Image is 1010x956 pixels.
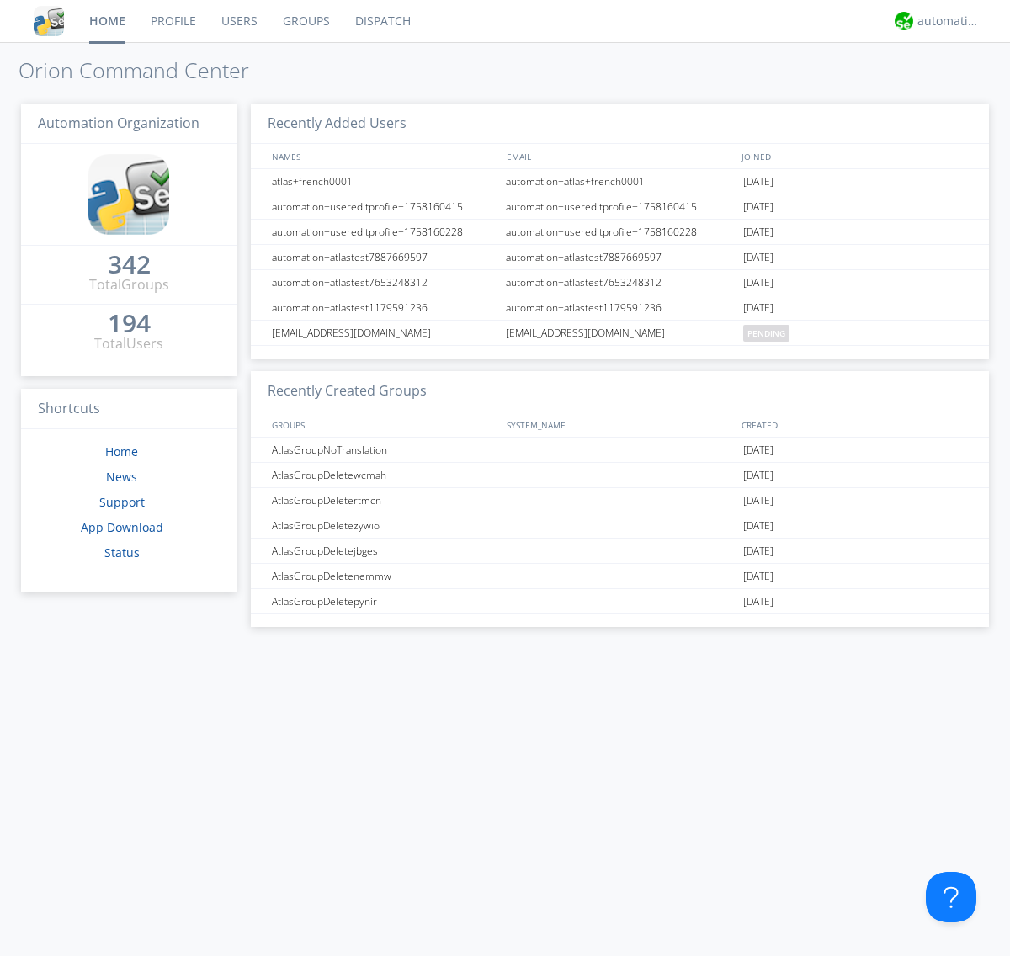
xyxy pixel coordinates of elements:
[94,334,163,353] div: Total Users
[106,469,137,485] a: News
[251,488,989,513] a: AtlasGroupDeletertmcn[DATE]
[268,463,501,487] div: AtlasGroupDeletewcmah
[268,144,498,168] div: NAMES
[268,245,501,269] div: automation+atlastest7887669597
[268,488,501,513] div: AtlasGroupDeletertmcn
[251,513,989,539] a: AtlasGroupDeletezywio[DATE]
[502,169,739,194] div: automation+atlas+french0001
[251,270,989,295] a: automation+atlastest7653248312automation+atlastest7653248312[DATE]
[99,494,145,510] a: Support
[251,220,989,245] a: automation+usereditprofile+1758160228automation+usereditprofile+1758160228[DATE]
[34,6,64,36] img: cddb5a64eb264b2086981ab96f4c1ba7
[737,144,973,168] div: JOINED
[743,438,773,463] span: [DATE]
[251,245,989,270] a: automation+atlastest7887669597automation+atlastest7887669597[DATE]
[743,513,773,539] span: [DATE]
[105,443,138,459] a: Home
[268,194,501,219] div: automation+usereditprofile+1758160415
[251,463,989,488] a: AtlasGroupDeletewcmah[DATE]
[251,564,989,589] a: AtlasGroupDeletenemmw[DATE]
[743,270,773,295] span: [DATE]
[268,321,501,345] div: [EMAIL_ADDRESS][DOMAIN_NAME]
[268,539,501,563] div: AtlasGroupDeletejbges
[108,256,151,275] a: 342
[502,245,739,269] div: automation+atlastest7887669597
[502,321,739,345] div: [EMAIL_ADDRESS][DOMAIN_NAME]
[502,194,739,219] div: automation+usereditprofile+1758160415
[268,220,501,244] div: automation+usereditprofile+1758160228
[743,295,773,321] span: [DATE]
[502,270,739,295] div: automation+atlastest7653248312
[743,220,773,245] span: [DATE]
[268,438,501,462] div: AtlasGroupNoTranslation
[268,270,501,295] div: automation+atlastest7653248312
[251,589,989,614] a: AtlasGroupDeletepynir[DATE]
[737,412,973,437] div: CREATED
[251,539,989,564] a: AtlasGroupDeletejbges[DATE]
[743,463,773,488] span: [DATE]
[268,513,501,538] div: AtlasGroupDeletezywio
[88,154,169,235] img: cddb5a64eb264b2086981ab96f4c1ba7
[743,194,773,220] span: [DATE]
[268,412,498,437] div: GROUPS
[251,321,989,346] a: [EMAIL_ADDRESS][DOMAIN_NAME][EMAIL_ADDRESS][DOMAIN_NAME]pending
[743,539,773,564] span: [DATE]
[108,315,151,332] div: 194
[251,194,989,220] a: automation+usereditprofile+1758160415automation+usereditprofile+1758160415[DATE]
[502,412,737,437] div: SYSTEM_NAME
[743,589,773,614] span: [DATE]
[743,245,773,270] span: [DATE]
[104,544,140,560] a: Status
[268,169,501,194] div: atlas+french0001
[502,144,737,168] div: EMAIL
[926,872,976,922] iframe: Toggle Customer Support
[743,325,789,342] span: pending
[502,295,739,320] div: automation+atlastest1179591236
[251,371,989,412] h3: Recently Created Groups
[917,13,981,29] div: automation+atlas
[743,564,773,589] span: [DATE]
[268,589,501,613] div: AtlasGroupDeletepynir
[268,564,501,588] div: AtlasGroupDeletenemmw
[268,295,501,320] div: automation+atlastest1179591236
[743,169,773,194] span: [DATE]
[895,12,913,30] img: d2d01cd9b4174d08988066c6d424eccd
[108,256,151,273] div: 342
[251,295,989,321] a: automation+atlastest1179591236automation+atlastest1179591236[DATE]
[38,114,199,132] span: Automation Organization
[743,488,773,513] span: [DATE]
[89,275,169,295] div: Total Groups
[81,519,163,535] a: App Download
[21,389,237,430] h3: Shortcuts
[251,438,989,463] a: AtlasGroupNoTranslation[DATE]
[108,315,151,334] a: 194
[251,169,989,194] a: atlas+french0001automation+atlas+french0001[DATE]
[251,104,989,145] h3: Recently Added Users
[502,220,739,244] div: automation+usereditprofile+1758160228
